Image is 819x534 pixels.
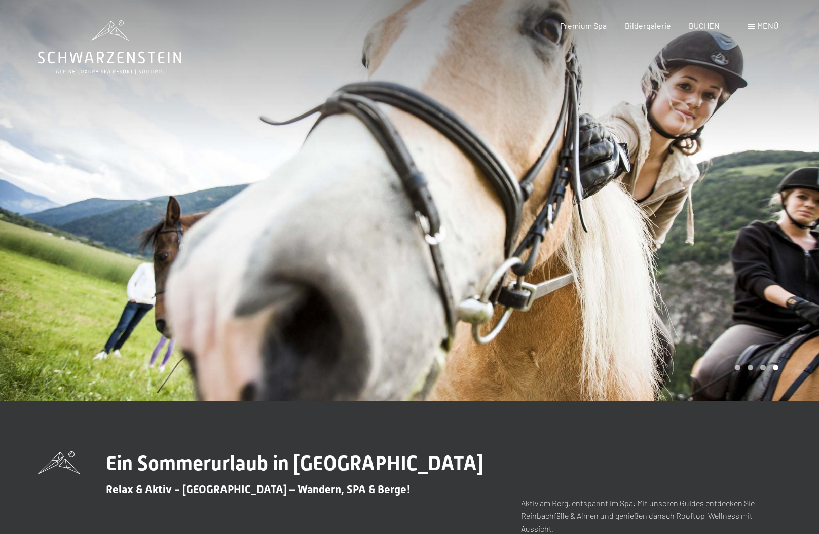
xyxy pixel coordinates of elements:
a: Bildergalerie [625,21,671,30]
a: BUCHEN [689,21,720,30]
div: Carousel Page 1 [735,365,740,370]
div: Carousel Page 3 [760,365,766,370]
a: Premium Spa [560,21,607,30]
div: Carousel Page 2 [748,365,753,370]
span: Ein Sommerurlaub in [GEOGRAPHIC_DATA] [106,451,483,475]
span: Menü [757,21,778,30]
span: Relax & Aktiv - [GEOGRAPHIC_DATA] – Wandern, SPA & Berge! [106,483,411,496]
div: Carousel Page 4 (Current Slide) [773,365,778,370]
div: Carousel Pagination [731,365,778,370]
